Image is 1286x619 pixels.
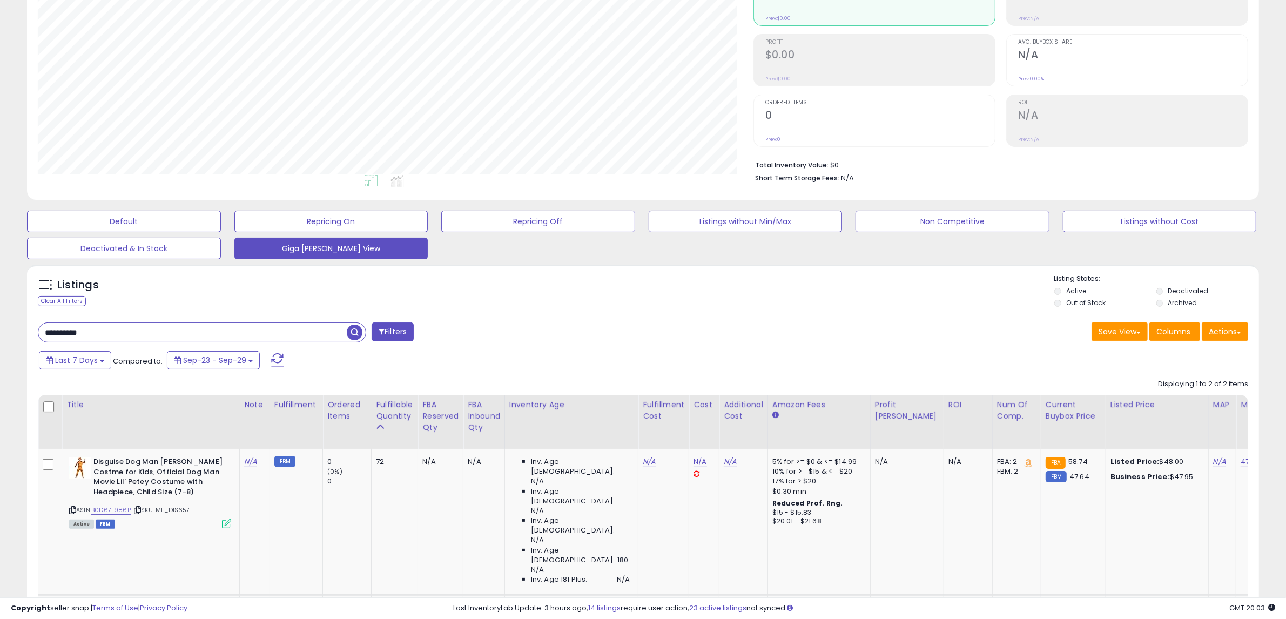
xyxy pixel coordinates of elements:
label: Deactivated [1168,286,1209,295]
a: Privacy Policy [140,603,187,613]
span: Inv. Age [DEMOGRAPHIC_DATA]-180: [531,546,630,565]
small: Prev: 0.00% [1018,76,1044,82]
span: Inv. Age [DEMOGRAPHIC_DATA]: [531,457,630,476]
div: ASIN: [69,457,231,527]
div: 72 [376,457,409,467]
div: FBA inbound Qty [468,399,500,433]
span: Ordered Items [765,100,995,106]
div: Amazon Fees [772,399,866,411]
div: Fulfillment [274,399,318,411]
div: Profit [PERSON_NAME] [875,399,939,422]
div: Fulfillment Cost [643,399,684,422]
div: FBM: 2 [997,467,1033,476]
a: 14 listings [588,603,621,613]
small: Amazon Fees. [772,411,779,420]
h2: N/A [1018,49,1248,63]
b: Short Term Storage Fees: [755,173,839,183]
span: Inv. Age 181 Plus: [531,575,588,584]
div: Cost [694,399,715,411]
span: | SKU: MF_DIS657 [132,506,190,514]
div: FBA: 2 [997,457,1033,467]
small: Prev: $0.00 [765,15,791,22]
small: FBA [1046,457,1066,469]
li: $0 [755,158,1240,171]
button: Last 7 Days [39,351,111,369]
span: N/A [841,173,854,183]
h2: N/A [1018,109,1248,124]
div: Note [244,399,265,411]
div: $15 - $15.83 [772,508,862,517]
div: Last InventoryLab Update: 3 hours ago, require user action, not synced. [453,603,1275,614]
a: N/A [694,456,706,467]
span: Columns [1156,326,1190,337]
span: N/A [531,476,544,486]
div: Additional Cost [724,399,763,422]
small: Prev: N/A [1018,136,1039,143]
button: Deactivated & In Stock [27,238,221,259]
div: $47.95 [1110,472,1200,482]
h5: Listings [57,278,99,293]
span: Profit [765,39,995,45]
button: Filters [372,322,414,341]
div: Inventory Age [509,399,634,411]
div: MAP [1213,399,1231,411]
span: N/A [531,506,544,516]
div: Displaying 1 to 2 of 2 items [1158,379,1248,389]
small: Prev: N/A [1018,15,1039,22]
a: N/A [724,456,737,467]
div: 5% for >= $0 & <= $14.99 [772,457,862,467]
b: Total Inventory Value: [755,160,829,170]
a: B0D67L986P [91,506,131,515]
b: Reduced Prof. Rng. [772,499,843,508]
b: Business Price: [1110,472,1170,482]
div: $20.01 - $21.68 [772,517,862,526]
a: Terms of Use [92,603,138,613]
span: All listings currently available for purchase on Amazon [69,520,94,529]
div: N/A [875,457,935,467]
button: Listings without Min/Max [649,211,843,232]
span: N/A [531,535,544,545]
button: Repricing On [234,211,428,232]
label: Out of Stock [1066,298,1106,307]
span: Inv. Age [DEMOGRAPHIC_DATA]: [531,487,630,506]
div: Title [66,399,235,411]
span: 47.64 [1069,472,1089,482]
button: Repricing Off [441,211,635,232]
button: Non Competitive [856,211,1049,232]
small: Prev: $0.00 [765,76,791,82]
button: Listings without Cost [1063,211,1257,232]
span: 2025-10-7 20:03 GMT [1229,603,1275,613]
button: Save View [1092,322,1148,341]
label: Archived [1168,298,1197,307]
strong: Copyright [11,603,50,613]
a: 47.99 [1241,456,1260,467]
div: $0.30 min [772,487,862,496]
div: Num of Comp. [997,399,1036,422]
button: Columns [1149,322,1200,341]
div: Current Buybox Price [1046,399,1101,422]
span: 58.74 [1068,456,1088,467]
div: Listed Price [1110,399,1204,411]
div: Ordered Items [327,399,367,422]
p: Listing States: [1054,274,1259,284]
div: N/A [422,457,455,467]
div: N/A [948,457,984,467]
span: ROI [1018,100,1248,106]
div: 10% for >= $15 & <= $20 [772,467,862,476]
div: seller snap | | [11,603,187,614]
div: Fulfillable Quantity [376,399,413,422]
div: ROI [948,399,988,411]
b: Disguise Dog Man [PERSON_NAME] Costme for Kids, Official Dog Man Movie Lil' Petey Costume with He... [93,457,225,500]
div: FBA Reserved Qty [422,399,459,433]
span: N/A [617,575,630,584]
span: Sep-23 - Sep-29 [183,355,246,366]
div: 0 [327,476,371,486]
small: Prev: 0 [765,136,780,143]
button: Giga [PERSON_NAME] View [234,238,428,259]
a: N/A [643,456,656,467]
span: Compared to: [113,356,163,366]
div: 17% for > $20 [772,476,862,486]
small: (0%) [327,467,342,476]
small: FBM [1046,471,1067,482]
a: N/A [1213,456,1226,467]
